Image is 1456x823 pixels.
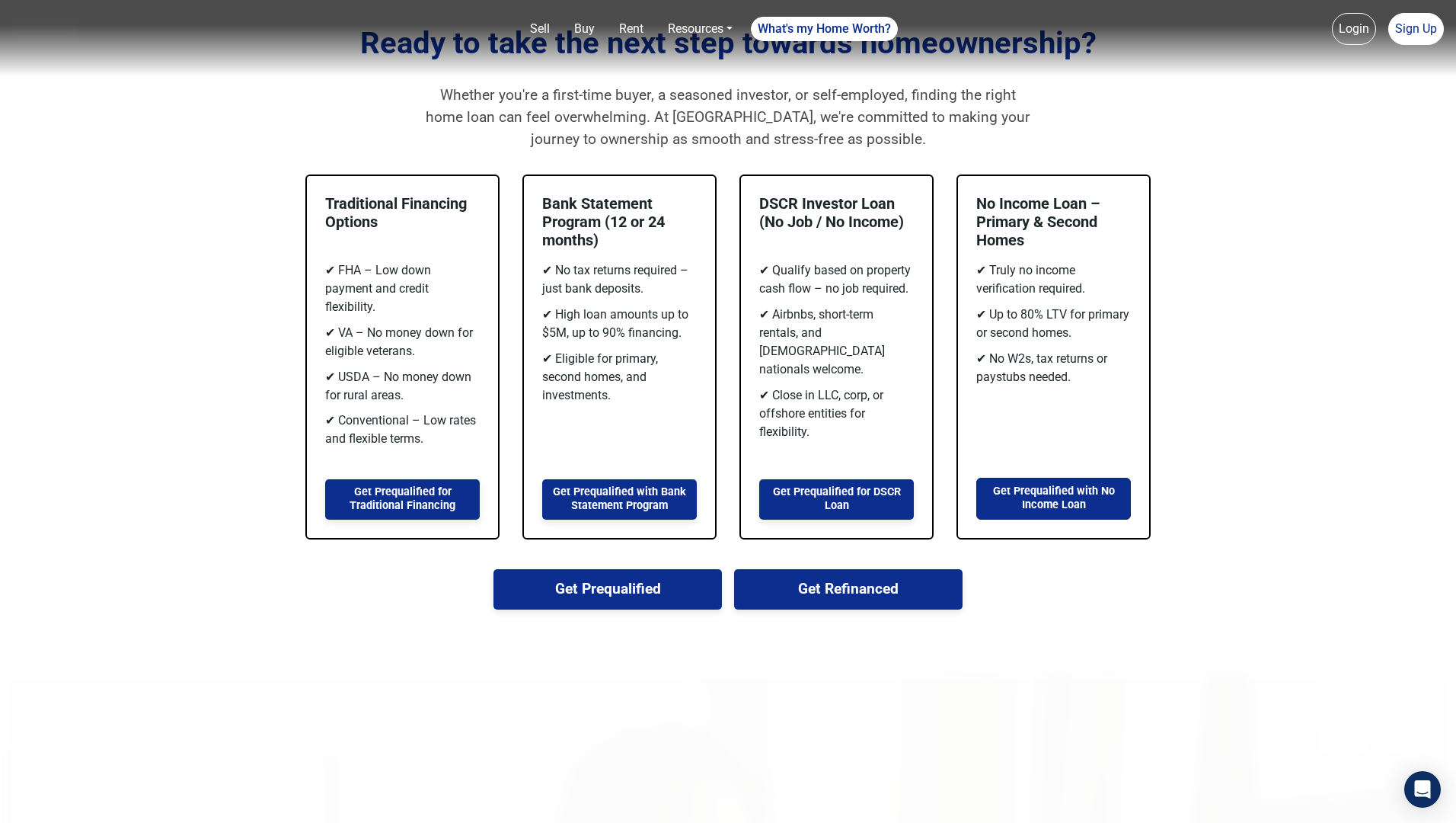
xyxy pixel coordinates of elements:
a: Resources [662,14,739,44]
li: ✔ VA – No money down for eligible veterans. [325,324,480,360]
p: Whether you're a first-time buyer, a seasoned investor, or self-employed, finding the right home ... [423,85,1033,150]
h5: Bank Statement Program (12 or 24 months) [542,194,697,249]
a: Login [1332,13,1376,45]
h5: Traditional Financing Options [325,194,480,249]
li: ✔ Truly no income verification required. [976,261,1131,298]
h5: No Income Loan – Primary & Second Homes [976,194,1131,249]
button: Get Prequalified with No Income Loan [976,478,1131,520]
img: Dealty - Buy, Sell & Rent Homes [12,19,78,40]
li: ✔ USDA – No money down for rural areas. [325,368,480,405]
button: Get Prequalified for DSCR Loan [759,479,914,520]
div: Open Intercom Messenger [1404,771,1441,808]
li: ✔ No W2s, tax returns or paystubs needed. [976,350,1131,386]
button: Get Prequalified [493,569,722,610]
a: Rent [613,14,650,44]
a: Sign Up [1388,13,1444,45]
h5: DSCR Investor Loan (No Job / No Income) [759,194,914,249]
li: ✔ No tax returns required – just bank deposits. [542,261,697,298]
li: ✔ Airbnbs, short-term rentals, and [DEMOGRAPHIC_DATA] nationals welcome. [759,306,914,379]
a: Sell [524,14,556,44]
button: Get Refinanced [734,569,963,610]
a: Buy [568,14,601,44]
li: ✔ Eligible for primary, second homes, and investments. [542,350,697,405]
li: ✔ FHA – Low down payment and credit flexibility. [325,261,480,316]
button: Get Prequalified for Traditional Financing [325,479,480,520]
button: Get Prequalified with Bank Statement Program [542,479,697,520]
li: ✔ Close in LLC, corp, or offshore entities for flexibility. [759,386,914,441]
li: ✔ Qualify based on property cash flow – no job required. [759,261,914,298]
a: What's my Home Worth? [751,17,898,41]
li: ✔ Up to 80% LTV for primary or second homes. [976,306,1131,342]
li: ✔ High loan amounts up to $5M, up to 90% financing. [542,306,697,342]
li: ✔ Conventional – Low rates and flexible terms. [325,411,480,448]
